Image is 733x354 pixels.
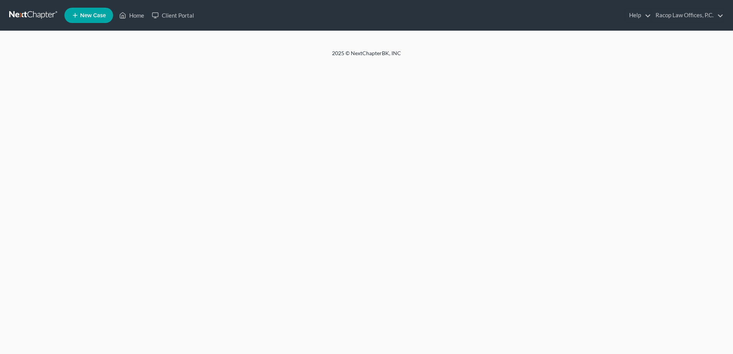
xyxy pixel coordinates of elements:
[64,8,113,23] new-legal-case-button: New Case
[148,49,585,63] div: 2025 © NextChapterBK, INC
[148,8,198,22] a: Client Portal
[115,8,148,22] a: Home
[625,8,651,22] a: Help
[652,8,723,22] a: Racop Law Offices, P.C.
